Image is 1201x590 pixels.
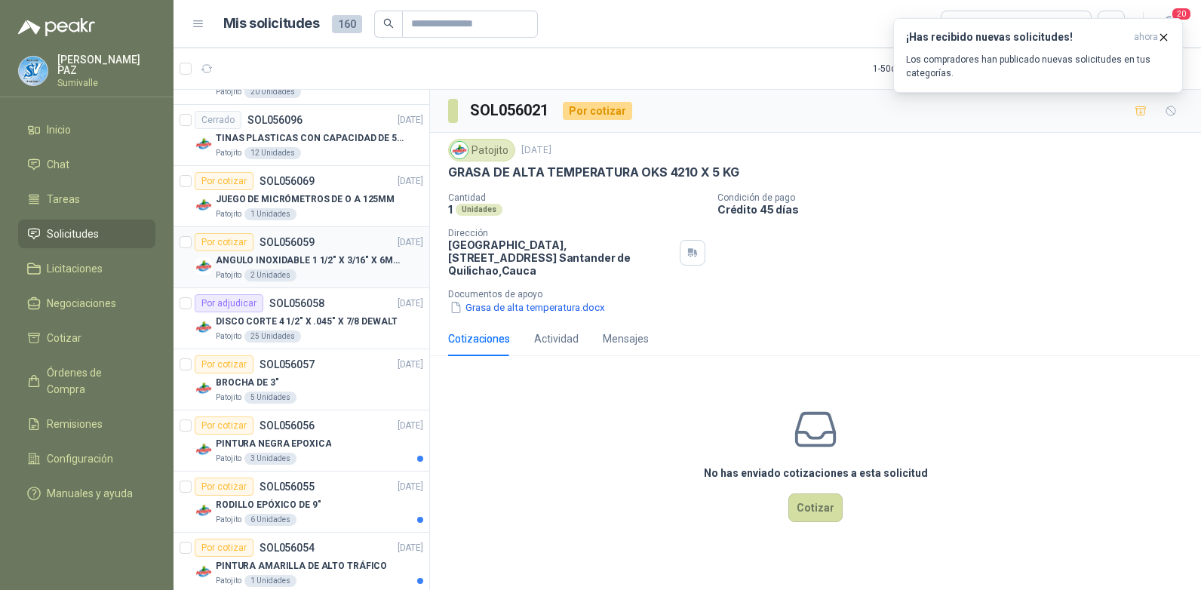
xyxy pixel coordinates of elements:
[216,575,241,587] p: Patojito
[398,541,423,555] p: [DATE]
[216,376,279,390] p: BROCHA DE 3"
[216,131,404,146] p: TINAS PLASTICAS CON CAPACIDAD DE 50 KG
[47,364,141,398] span: Órdenes de Compra
[47,156,69,173] span: Chat
[47,330,81,346] span: Cotizar
[18,479,155,508] a: Manuales y ayuda
[195,355,253,373] div: Por cotizar
[521,143,551,158] p: [DATE]
[470,99,551,122] h3: SOL056021
[195,172,253,190] div: Por cotizar
[398,235,423,250] p: [DATE]
[216,208,241,220] p: Patojito
[174,472,429,533] a: Por cotizarSOL056055[DATE] Company LogoRODILLO EPÓXICO DE 9"Patojito6 Unidades
[398,419,423,433] p: [DATE]
[47,416,103,432] span: Remisiones
[47,191,80,207] span: Tareas
[260,176,315,186] p: SOL056069
[195,380,213,398] img: Company Logo
[47,260,103,277] span: Licitaciones
[398,113,423,128] p: [DATE]
[448,164,739,180] p: GRASA DE ALTA TEMPERATURA OKS 4210 X 5 KG
[174,227,429,288] a: Por cotizarSOL056059[DATE] Company LogoANGULO INOXIDABLE 1 1/2" X 3/16" X 6MTSPatojito2 Unidades
[216,498,321,512] p: RODILLO EPÓXICO DE 9"
[448,289,1195,300] p: Documentos de apoyo
[18,150,155,179] a: Chat
[563,102,632,120] div: Por cotizar
[717,192,1195,203] p: Condición de pago
[951,16,982,32] div: Todas
[18,289,155,318] a: Negociaciones
[18,254,155,283] a: Licitaciones
[18,115,155,144] a: Inicio
[47,121,71,138] span: Inicio
[260,359,315,370] p: SOL056057
[216,86,241,98] p: Patojito
[398,480,423,494] p: [DATE]
[18,324,155,352] a: Cotizar
[717,203,1195,216] p: Crédito 45 días
[244,453,296,465] div: 3 Unidades
[216,437,331,451] p: PINTURA NEGRA EPOXICA
[195,196,213,214] img: Company Logo
[448,228,674,238] p: Dirección
[195,111,241,129] div: Cerrado
[244,208,296,220] div: 1 Unidades
[174,288,429,349] a: Por adjudicarSOL056058[DATE] Company LogoDISCO CORTE 4 1/2" X .045" X 7/8 DEWALTPatojito25 Unidades
[260,237,315,247] p: SOL056059
[906,53,1170,80] p: Los compradores han publicado nuevas solicitudes en tus categorías.
[244,86,301,98] div: 20 Unidades
[1156,11,1183,38] button: 20
[19,57,48,85] img: Company Logo
[398,297,423,311] p: [DATE]
[247,115,303,125] p: SOL056096
[18,185,155,214] a: Tareas
[47,485,133,502] span: Manuales y ayuda
[195,441,213,459] img: Company Logo
[383,18,394,29] span: search
[18,358,155,404] a: Órdenes de Compra
[174,410,429,472] a: Por cotizarSOL056056[DATE] Company LogoPINTURA NEGRA EPOXICAPatojito3 Unidades
[456,204,502,216] div: Unidades
[18,220,155,248] a: Solicitudes
[906,31,1128,44] h3: ¡Has recibido nuevas solicitudes!
[260,420,315,431] p: SOL056056
[47,450,113,467] span: Configuración
[269,298,324,309] p: SOL056058
[398,174,423,189] p: [DATE]
[195,294,263,312] div: Por adjudicar
[451,142,468,158] img: Company Logo
[18,410,155,438] a: Remisiones
[216,147,241,159] p: Patojito
[216,254,404,268] p: ANGULO INOXIDABLE 1 1/2" X 3/16" X 6MTS
[195,563,213,581] img: Company Logo
[216,392,241,404] p: Patojito
[244,330,301,343] div: 25 Unidades
[448,139,515,161] div: Patojito
[603,330,649,347] div: Mensajes
[195,318,213,336] img: Company Logo
[448,203,453,216] p: 1
[1134,31,1158,44] span: ahora
[174,166,429,227] a: Por cotizarSOL056069[DATE] Company LogoJUEGO DE MICRÓMETROS DE O A 125MMPatojito1 Unidades
[195,539,253,557] div: Por cotizar
[216,559,387,573] p: PINTURA AMARILLA DE ALTO TRÁFICO
[18,444,155,473] a: Configuración
[788,493,843,522] button: Cotizar
[244,147,301,159] div: 12 Unidades
[47,295,116,312] span: Negociaciones
[57,54,155,75] p: [PERSON_NAME] PAZ
[18,18,95,36] img: Logo peakr
[332,15,362,33] span: 160
[893,18,1183,93] button: ¡Has recibido nuevas solicitudes!ahora Los compradores han publicado nuevas solicitudes en tus ca...
[57,78,155,88] p: Sumivalle
[47,226,99,242] span: Solicitudes
[448,330,510,347] div: Cotizaciones
[260,542,315,553] p: SOL056054
[195,502,213,520] img: Company Logo
[174,349,429,410] a: Por cotizarSOL056057[DATE] Company LogoBROCHA DE 3"Patojito5 Unidades
[534,330,579,347] div: Actividad
[448,300,607,315] button: Grasa de alta temperatura.docx
[244,575,296,587] div: 1 Unidades
[1171,7,1192,21] span: 20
